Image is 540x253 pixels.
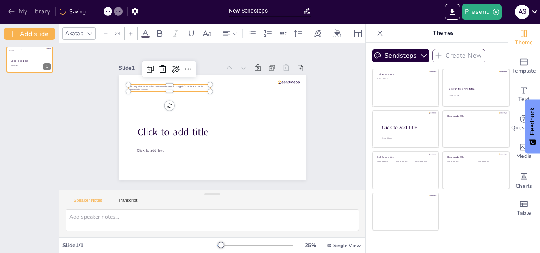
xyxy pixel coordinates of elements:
div: A S [515,5,529,19]
span: The Cognitive Front: Why Human Intelligence is Nigeria’s Decisive Edge in Asymmetric Warfare [9,49,27,51]
div: Text effects [312,27,323,40]
span: Theme [515,38,533,47]
span: Charts [515,182,532,191]
div: Click to add text [478,161,503,163]
button: A S [515,4,529,20]
span: Click to add title [11,59,29,62]
span: Table [517,209,531,217]
button: Sendsteps [372,49,429,62]
button: Feedback - Show survey [525,99,540,153]
div: Saving...... [60,8,93,15]
div: 1 [6,47,53,73]
span: Click to add title [137,126,208,139]
button: Create New [432,49,485,62]
div: Click to add text [396,161,414,163]
div: Add charts and graphs [508,166,540,194]
input: Insert title [229,5,303,17]
div: Get real-time input from your audience [508,109,540,137]
button: My Library [6,5,54,18]
button: Present [462,4,501,20]
div: Slide 1 / 1 [62,242,217,249]
div: Change the overall theme [508,24,540,52]
span: Click to add text [11,65,17,66]
span: Template [512,67,536,75]
span: Questions [511,124,537,132]
div: Slide 1 [119,64,221,72]
div: Click to add title [382,124,432,131]
div: Click to add text [447,161,472,163]
div: Click to add body [382,137,432,139]
div: Click to add text [377,78,433,80]
div: Click to add title [449,87,502,92]
button: Speaker Notes [66,198,110,206]
button: Export to PowerPoint [445,4,460,20]
span: Click to add text [137,148,164,153]
div: Click to add title [447,114,504,117]
div: Layout [352,27,364,40]
div: Click to add title [447,156,504,159]
div: Click to add text [377,161,395,163]
div: Click to add title [377,73,433,76]
button: Transcript [110,198,145,206]
div: Add a table [508,194,540,223]
div: Click to add text [449,95,502,97]
span: Text [518,95,529,104]
button: Add slide [4,28,55,40]
span: Feedback [529,107,536,135]
div: Click to add text [415,161,433,163]
div: Add images, graphics, shapes or video [508,137,540,166]
div: Add text boxes [508,81,540,109]
p: Themes [386,24,500,43]
div: Akatab [64,28,85,39]
div: 1 [43,63,51,70]
span: Single View [333,242,361,249]
div: 25 % [301,242,320,249]
div: Background color [332,29,344,37]
span: Media [516,152,532,161]
div: Add ready made slides [508,52,540,81]
div: Click to add title [377,156,433,159]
